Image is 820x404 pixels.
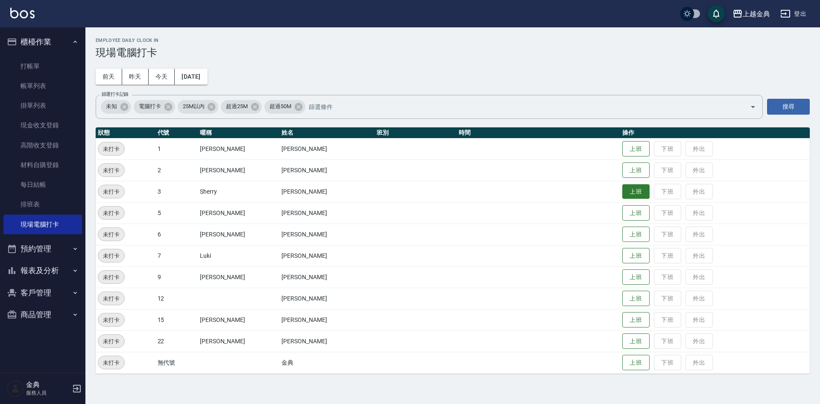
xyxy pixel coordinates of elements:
[279,309,375,330] td: [PERSON_NAME]
[155,138,198,159] td: 1
[198,181,280,202] td: Sherry
[26,380,70,389] h5: 金典
[3,175,82,195] a: 每日結帳
[198,202,280,224] td: [PERSON_NAME]
[198,309,280,330] td: [PERSON_NAME]
[3,155,82,175] a: 材料自購登錄
[746,100,760,114] button: Open
[155,352,198,373] td: 無代號
[3,56,82,76] a: 打帳單
[279,352,375,373] td: 金典
[622,312,650,328] button: 上班
[122,69,149,85] button: 昨天
[622,205,650,221] button: 上班
[622,248,650,264] button: 上班
[134,102,166,111] span: 電腦打卡
[3,115,82,135] a: 現金收支登錄
[307,99,735,114] input: 篩選條件
[98,337,124,346] span: 未打卡
[279,181,375,202] td: [PERSON_NAME]
[98,316,124,324] span: 未打卡
[198,138,280,159] td: [PERSON_NAME]
[96,127,155,139] th: 狀態
[622,141,650,157] button: 上班
[3,238,82,260] button: 預約管理
[622,227,650,242] button: 上班
[101,102,122,111] span: 未知
[622,184,650,199] button: 上班
[777,6,810,22] button: 登出
[279,245,375,266] td: [PERSON_NAME]
[622,355,650,371] button: 上班
[743,9,770,19] div: 上越金典
[3,304,82,326] button: 商品管理
[155,245,198,266] td: 7
[622,333,650,349] button: 上班
[3,76,82,96] a: 帳單列表
[264,102,296,111] span: 超過50M
[3,260,82,282] button: 報表及分析
[10,8,35,18] img: Logo
[729,5,773,23] button: 上越金典
[221,100,262,114] div: 超過25M
[622,291,650,307] button: 上班
[98,358,124,367] span: 未打卡
[3,136,82,155] a: 高階收支登錄
[198,266,280,288] td: [PERSON_NAME]
[279,159,375,181] td: [PERSON_NAME]
[457,127,620,139] th: 時間
[198,330,280,352] td: [PERSON_NAME]
[98,251,124,260] span: 未打卡
[279,330,375,352] td: [PERSON_NAME]
[708,5,725,22] button: save
[101,100,131,114] div: 未知
[155,127,198,139] th: 代號
[375,127,457,139] th: 班別
[155,266,198,288] td: 9
[98,166,124,175] span: 未打卡
[7,380,24,397] img: Person
[98,273,124,282] span: 未打卡
[98,187,124,196] span: 未打卡
[155,309,198,330] td: 15
[96,38,810,43] h2: Employee Daily Clock In
[155,330,198,352] td: 22
[98,209,124,218] span: 未打卡
[198,127,280,139] th: 暱稱
[155,224,198,245] td: 6
[264,100,305,114] div: 超過50M
[622,269,650,285] button: 上班
[279,202,375,224] td: [PERSON_NAME]
[3,96,82,115] a: 掛單列表
[3,282,82,304] button: 客戶管理
[198,245,280,266] td: Luki
[620,127,810,139] th: 操作
[178,100,219,114] div: 25M以內
[134,100,175,114] div: 電腦打卡
[98,230,124,239] span: 未打卡
[155,288,198,309] td: 12
[279,127,375,139] th: 姓名
[96,69,122,85] button: 前天
[96,47,810,59] h3: 現場電腦打卡
[178,102,210,111] span: 25M以內
[279,224,375,245] td: [PERSON_NAME]
[3,31,82,53] button: 櫃檯作業
[279,138,375,159] td: [PERSON_NAME]
[221,102,253,111] span: 超過25M
[279,288,375,309] td: [PERSON_NAME]
[198,224,280,245] td: [PERSON_NAME]
[3,195,82,214] a: 排班表
[155,159,198,181] td: 2
[622,162,650,178] button: 上班
[98,144,124,153] span: 未打卡
[155,202,198,224] td: 5
[3,215,82,234] a: 現場電腦打卡
[98,294,124,303] span: 未打卡
[155,181,198,202] td: 3
[149,69,175,85] button: 今天
[279,266,375,288] td: [PERSON_NAME]
[767,99,810,115] button: 搜尋
[26,389,70,397] p: 服務人員
[175,69,207,85] button: [DATE]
